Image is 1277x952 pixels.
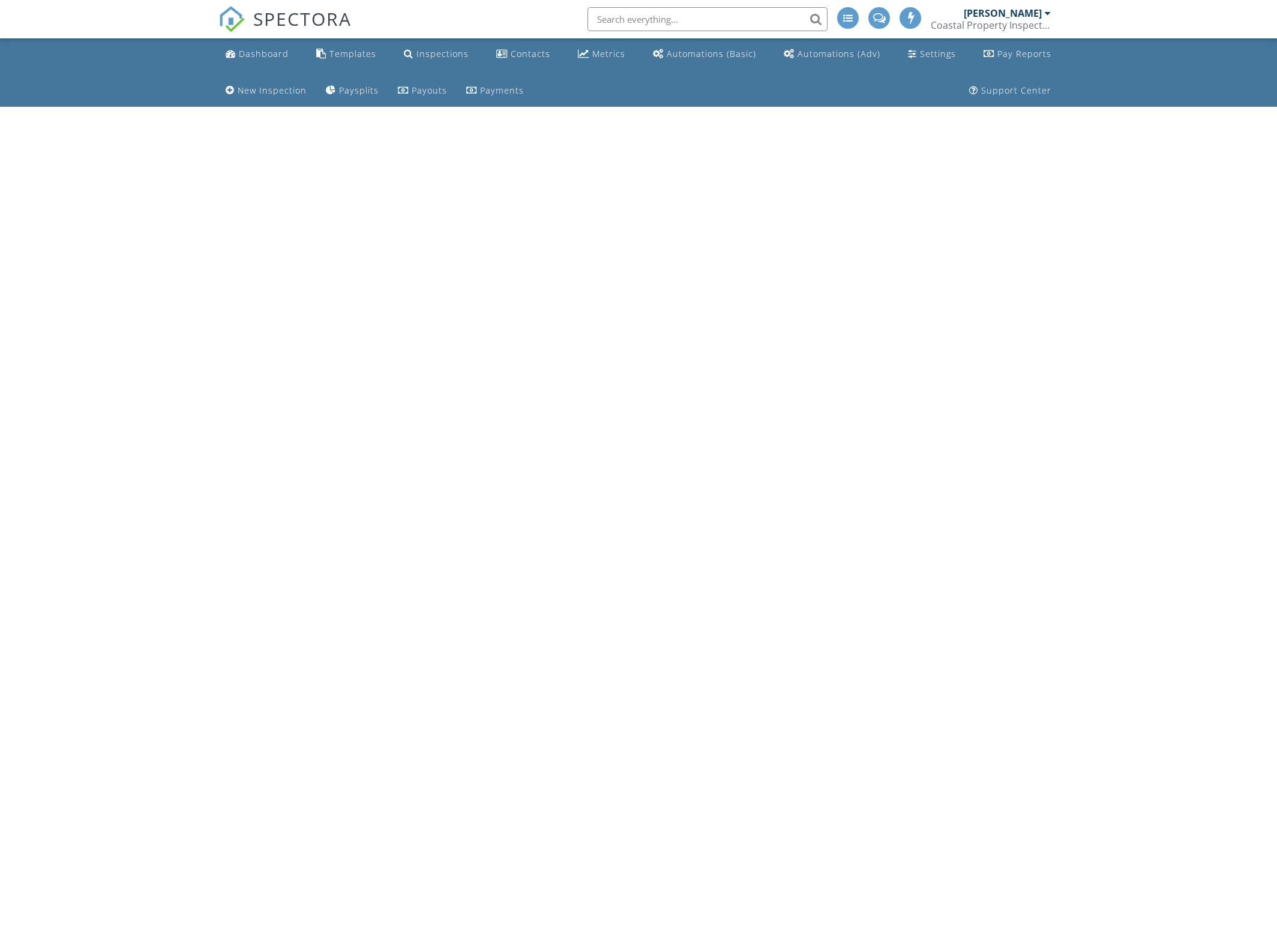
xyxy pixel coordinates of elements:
a: Support Center [964,80,1056,102]
div: Automations (Adv) [798,48,880,59]
a: Payouts [393,80,452,102]
a: Templates [311,43,381,65]
div: Metrics [592,48,625,59]
a: Inspections [399,43,473,65]
a: SPECTORA [218,16,352,41]
div: Contacts [511,48,550,59]
div: Automations (Basic) [667,48,756,59]
a: Automations (Advanced) [779,43,885,65]
div: Coastal Property Inspections [931,19,1051,31]
a: Pay Reports [979,43,1056,65]
div: [PERSON_NAME] [964,7,1042,19]
div: Pay Reports [997,48,1051,59]
span: SPECTORA [253,6,352,31]
div: Support Center [981,85,1051,96]
a: Automations (Basic) [648,43,761,65]
img: The Best Home Inspection Software - Spectora [218,6,245,32]
div: Dashboard [239,48,289,59]
div: Paysplits [339,85,379,96]
a: Contacts [491,43,555,65]
div: Payments [480,85,524,96]
a: New Inspection [221,80,311,102]
a: Paysplits [321,80,383,102]
a: Settings [903,43,961,65]
a: Metrics [573,43,630,65]
div: Payouts [412,85,447,96]
a: Dashboard [221,43,293,65]
div: Templates [329,48,376,59]
div: New Inspection [238,85,307,96]
div: Settings [920,48,956,59]
div: Inspections [416,48,469,59]
input: Search everything... [587,7,828,31]
a: Payments [461,80,529,102]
